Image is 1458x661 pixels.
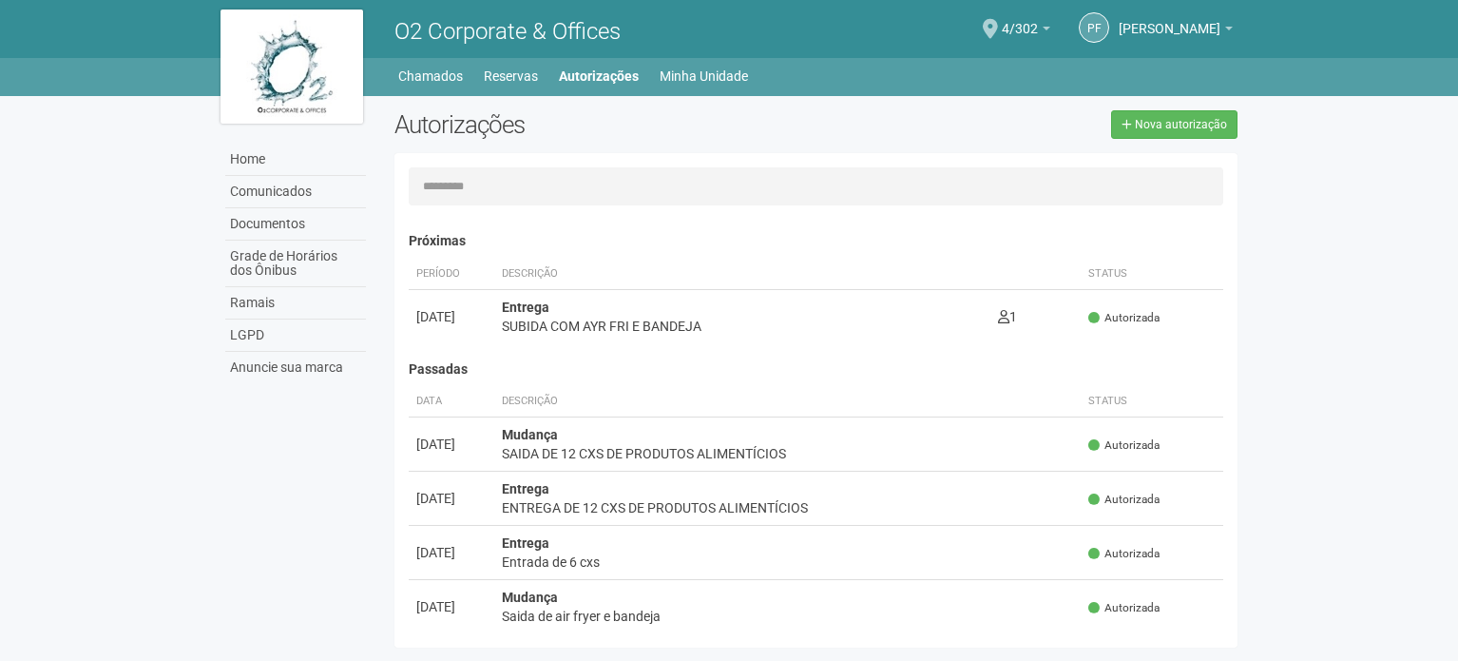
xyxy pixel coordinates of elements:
[998,309,1017,324] span: 1
[502,427,558,442] strong: Mudança
[409,234,1223,248] h4: Próximas
[1135,118,1227,131] span: Nova autorização
[502,498,1073,517] div: ENTREGA DE 12 CXS DE PRODUTOS ALIMENTÍCIOS
[502,590,558,605] strong: Mudança
[484,63,538,89] a: Reservas
[1002,3,1038,36] span: 4/302
[1081,386,1223,418] th: Status
[225,352,366,383] a: Anuncie sua marca
[416,435,487,454] div: [DATE]
[225,320,366,352] a: LGPD
[502,553,1073,572] div: Entrada de 6 cxs
[494,259,990,290] th: Descrição
[225,144,366,176] a: Home
[502,607,1073,626] div: Saida de air fryer e bandeja
[494,386,1081,418] th: Descrição
[1079,12,1109,43] a: PF
[225,241,366,287] a: Grade de Horários dos Ônibus
[502,535,549,551] strong: Entrega
[502,300,549,315] strong: Entrega
[416,597,487,616] div: [DATE]
[559,63,639,89] a: Autorizações
[1111,110,1237,139] a: Nova autorização
[502,481,549,496] strong: Entrega
[502,444,1073,463] div: SAIDA DE 12 CXS DE PRODUTOS ALIMENTÍCIOS
[225,287,366,320] a: Ramais
[416,489,487,508] div: [DATE]
[394,110,801,139] h2: Autorizações
[409,362,1223,377] h4: Passadas
[409,259,494,290] th: Período
[1088,546,1160,562] span: Autorizada
[398,63,463,89] a: Chamados
[1088,310,1160,326] span: Autorizada
[394,18,621,45] span: O2 Corporate & Offices
[1002,24,1050,39] a: 4/302
[660,63,748,89] a: Minha Unidade
[416,307,487,326] div: [DATE]
[1088,437,1160,454] span: Autorizada
[225,176,366,208] a: Comunicados
[502,317,983,336] div: SUBIDA COM AYR FRI E BANDEJA
[416,543,487,562] div: [DATE]
[225,208,366,241] a: Documentos
[1119,24,1233,39] a: [PERSON_NAME]
[1119,3,1220,36] span: PRISCILLA FREITAS
[409,386,494,418] th: Data
[1081,259,1223,290] th: Status
[1088,600,1160,616] span: Autorizada
[221,10,363,124] img: logo.jpg
[1088,492,1160,508] span: Autorizada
